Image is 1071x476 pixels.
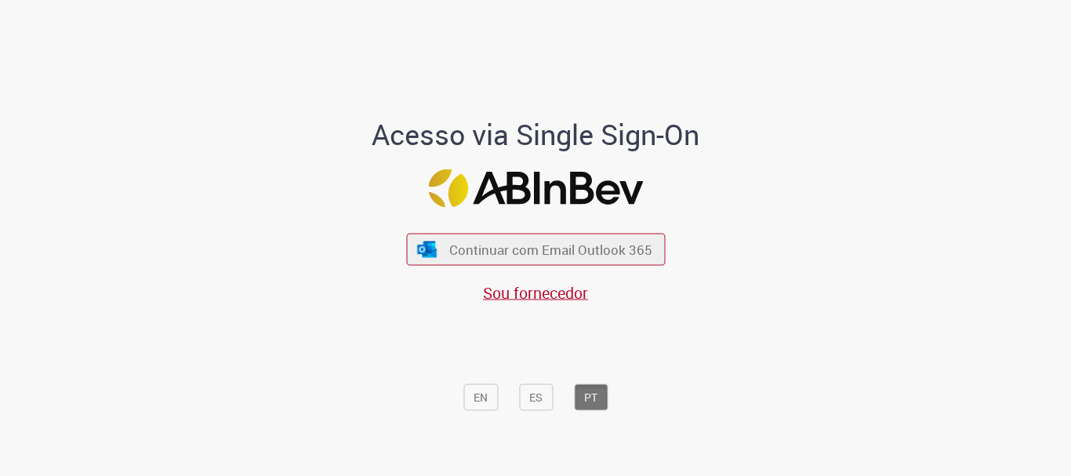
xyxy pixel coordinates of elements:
h1: Acesso via Single Sign-On [318,119,753,151]
button: ícone Azure/Microsoft 360 Continuar com Email Outlook 365 [406,234,665,266]
img: ícone Azure/Microsoft 360 [416,241,438,257]
a: Sou fornecedor [483,282,588,303]
button: PT [574,384,608,411]
button: EN [463,384,498,411]
button: ES [519,384,553,411]
img: Logo ABInBev [428,169,643,208]
span: Continuar com Email Outlook 365 [449,241,652,259]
